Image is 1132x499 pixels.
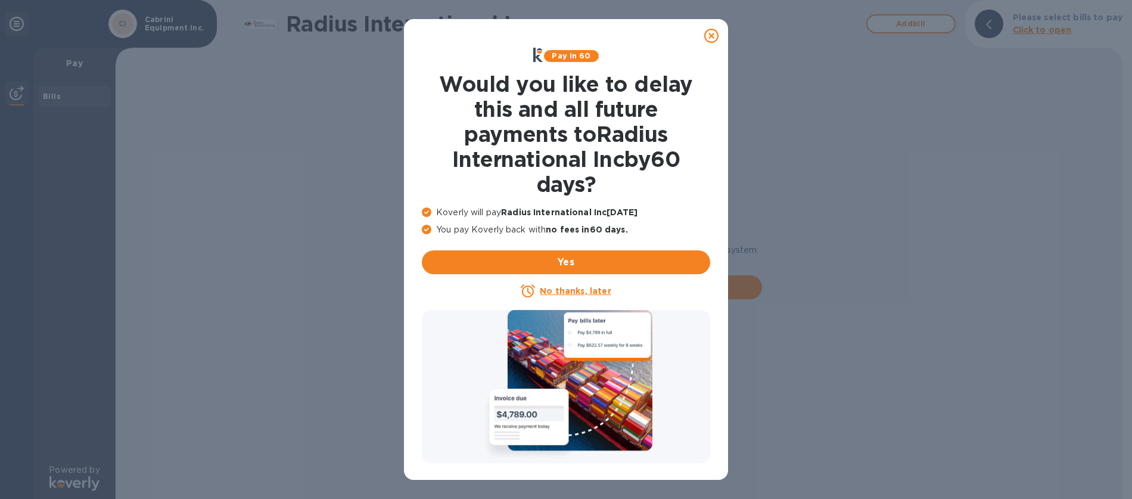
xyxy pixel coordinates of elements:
button: Yes [422,250,710,274]
p: You pay Koverly back with [422,224,710,236]
span: Yes [431,255,701,269]
b: Radius International Inc [DATE] [501,207,637,217]
b: Pay in 60 [552,51,590,60]
h1: Would you like to delay this and all future payments to Radius International Inc by 60 days ? [422,72,710,197]
p: Koverly will pay [422,206,710,219]
b: no fees in 60 days . [546,225,627,234]
u: No thanks, later [540,286,611,296]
